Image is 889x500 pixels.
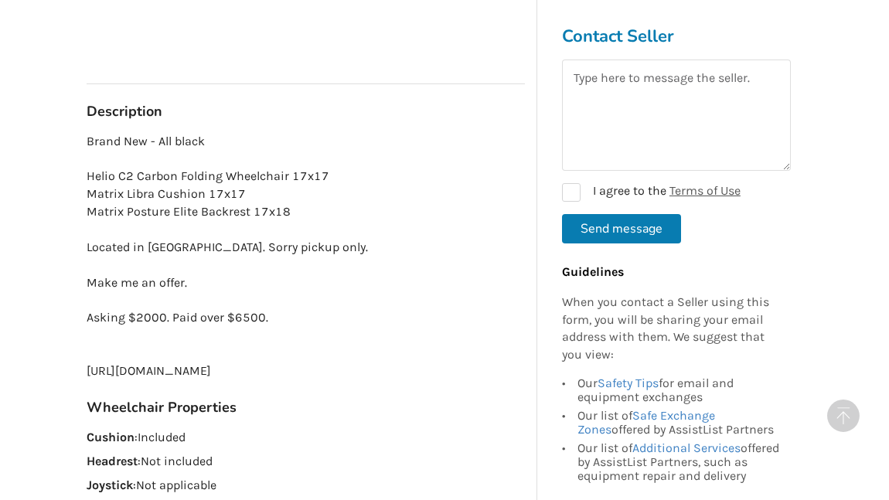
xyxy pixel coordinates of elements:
p: When you contact a Seller using this form, you will be sharing your email address with them. We s... [562,294,783,364]
strong: Headrest [87,454,138,468]
h3: Wheelchair Properties [87,399,525,417]
button: Send message [562,214,681,243]
b: Guidelines [562,264,624,279]
p: Brand New - All black Helio C2 Carbon Folding Wheelchair 17x17 Matrix Libra Cushion 17x17 Matrix ... [87,133,525,380]
h3: Contact Seller [562,26,791,47]
div: Our list of offered by AssistList Partners [577,406,783,439]
div: Our list of offered by AssistList Partners, such as equipment repair and delivery [577,439,783,483]
a: Additional Services [632,440,741,455]
p: : Included [87,429,525,447]
h3: Description [87,103,525,121]
label: I agree to the [562,183,741,202]
div: Our for email and equipment exchanges [577,376,783,406]
a: Safety Tips [598,376,659,390]
strong: Joystick [87,478,133,492]
strong: Cushion [87,430,135,444]
p: : Not applicable [87,477,525,495]
a: Safe Exchange Zones [577,408,715,437]
p: : Not included [87,453,525,471]
a: Terms of Use [669,183,741,198]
